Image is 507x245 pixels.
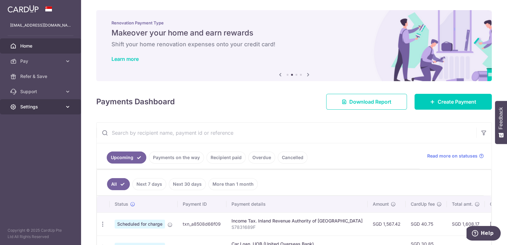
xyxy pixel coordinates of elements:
a: Recipient paid [206,152,246,164]
a: Upcoming [107,152,146,164]
h4: Payments Dashboard [96,96,175,107]
a: Read more on statuses [427,153,484,159]
span: Download Report [349,98,391,106]
td: SGD 40.75 [406,212,447,235]
a: Overdue [248,152,275,164]
td: txn_a8508d66f09 [178,212,226,235]
span: Scheduled for charge [115,220,165,229]
p: Renovation Payment Type [111,20,477,25]
a: More than 1 month [208,178,258,190]
span: Pay [20,58,62,64]
span: Create Payment [438,98,476,106]
a: Cancelled [278,152,307,164]
a: Create Payment [415,94,492,110]
a: Next 30 days [169,178,206,190]
iframe: Opens a widget where you can find more information [466,226,501,242]
div: Income Tax. Inland Revenue Authority of [GEOGRAPHIC_DATA] [231,218,363,224]
h6: Shift your home renovation expenses onto your credit card! [111,41,477,48]
th: Payment ID [178,196,226,212]
img: Renovation banner [96,10,492,81]
a: Payments on the way [149,152,204,164]
a: Download Report [326,94,407,110]
input: Search by recipient name, payment id or reference [97,123,476,143]
p: [EMAIL_ADDRESS][DOMAIN_NAME] [10,22,71,29]
span: CardUp fee [411,201,435,207]
span: Settings [20,104,62,110]
img: CardUp [8,5,39,13]
span: Total amt. [452,201,473,207]
span: Feedback [498,107,504,129]
a: Learn more [111,56,139,62]
span: Read more on statuses [427,153,478,159]
h5: Makeover your home and earn rewards [111,28,477,38]
a: Next 7 days [132,178,166,190]
button: Feedback - Show survey [495,101,507,144]
span: Home [20,43,62,49]
span: Support [20,88,62,95]
td: SGD 1,567.42 [368,212,406,235]
td: SGD 1,608.17 [447,212,485,235]
th: Payment details [226,196,368,212]
a: All [107,178,130,190]
span: Status [115,201,128,207]
span: Refer & Save [20,73,62,80]
span: Amount [373,201,389,207]
p: S7831689F [231,224,363,230]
